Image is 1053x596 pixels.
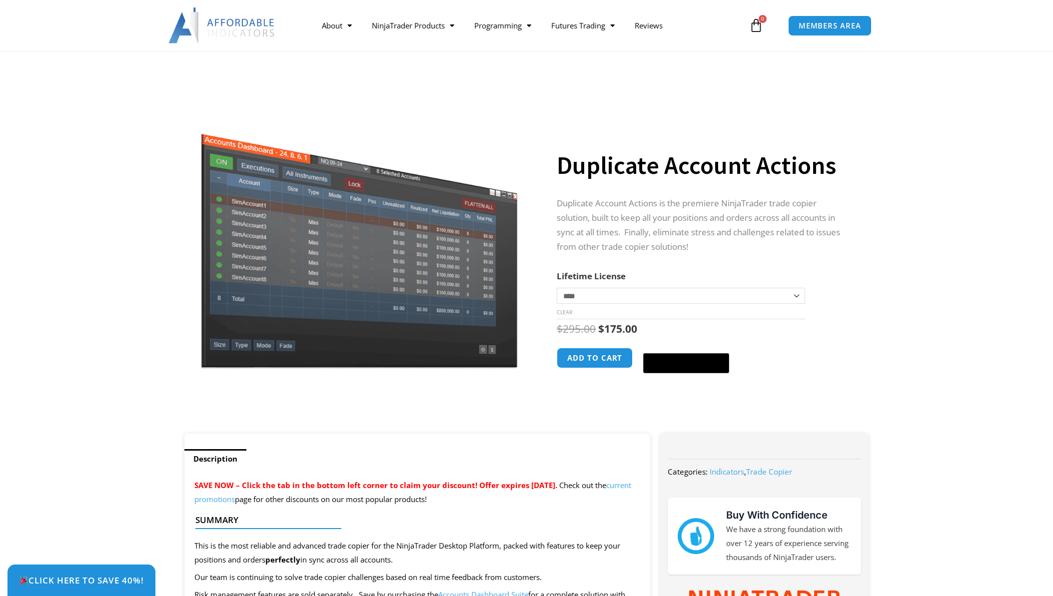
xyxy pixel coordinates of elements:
[710,467,792,477] span: ,
[726,523,851,565] p: We have a strong foundation with over 12 years of experience serving thousands of NinjaTrader users.
[168,7,276,43] img: LogoAI | Affordable Indicators – NinjaTrader
[678,518,714,554] img: mark thumbs good 43913 | Affordable Indicators – NinjaTrader
[643,353,729,373] button: Buy with GPay
[19,576,144,585] span: Click Here to save 40%!
[557,148,849,183] h1: Duplicate Account Actions
[7,565,155,596] a: 🎉Click Here to save 40%!
[598,322,637,336] bdi: 175.00
[557,348,633,368] button: Add to cart
[265,555,300,565] strong: perfectly
[557,270,626,282] label: Lifetime License
[194,539,641,567] p: This is the most reliable and advanced trade copier for the NinjaTrader Desktop Platform, packed ...
[734,11,778,40] a: 0
[710,467,744,477] a: Indicators
[788,15,872,36] a: MEMBERS AREA
[362,14,464,37] a: NinjaTrader Products
[184,449,246,469] a: Description
[198,113,520,369] img: Screenshot 2024-08-26 15414455555
[194,479,641,507] p: Check out the page for other discounts on our most popular products!
[312,14,747,37] nav: Menu
[312,14,362,37] a: About
[194,480,557,490] span: SAVE NOW – Click the tab in the bottom left corner to claim your discount! Offer expires [DATE].
[541,14,625,37] a: Futures Trading
[641,346,731,350] iframe: Secure express checkout frame
[557,309,572,316] a: Clear options
[668,467,708,477] span: Categories:
[625,14,673,37] a: Reviews
[195,515,632,525] h4: Summary
[799,22,861,29] span: MEMBERS AREA
[557,382,849,390] iframe: PayPal Message 1
[759,15,767,23] span: 0
[464,14,541,37] a: Programming
[726,508,851,523] h3: Buy With Confidence
[19,576,28,585] img: 🎉
[557,196,849,254] p: Duplicate Account Actions is the premiere NinjaTrader trade copier solution, built to keep all yo...
[598,322,604,336] span: $
[746,467,792,477] a: Trade Copier
[557,322,563,336] span: $
[557,322,596,336] bdi: 295.00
